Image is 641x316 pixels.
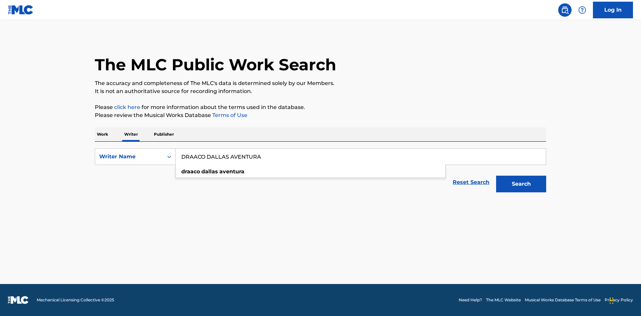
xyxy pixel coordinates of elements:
p: Writer [122,127,140,141]
a: Privacy Policy [605,297,633,303]
a: Reset Search [449,175,493,190]
img: search [561,6,569,14]
strong: dallas [201,168,218,175]
div: Drag [610,291,614,311]
img: MLC Logo [8,5,34,15]
a: click here [114,104,140,110]
p: Work [95,127,110,141]
p: It is not an authoritative source for recording information. [95,87,546,95]
p: The accuracy and completeness of The MLC's data is determined solely by our Members. [95,79,546,87]
a: Log In [593,2,633,18]
p: Please review the Musical Works Database [95,111,546,119]
iframe: Chat Widget [608,284,641,316]
strong: aventura [219,168,244,175]
h1: The MLC Public Work Search [95,55,336,75]
img: help [578,6,586,14]
form: Search Form [95,148,546,196]
a: Musical Works Database Terms of Use [525,297,601,303]
a: The MLC Website [486,297,521,303]
a: Terms of Use [211,112,247,118]
div: Writer Name [99,153,159,161]
strong: draaco [181,168,200,175]
p: Please for more information about the terms used in the database. [95,103,546,111]
span: Mechanical Licensing Collective © 2025 [37,297,114,303]
a: Need Help? [459,297,482,303]
div: Help [576,3,589,17]
p: Publisher [152,127,176,141]
a: Public Search [558,3,572,17]
button: Search [496,176,546,192]
img: logo [8,296,29,304]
